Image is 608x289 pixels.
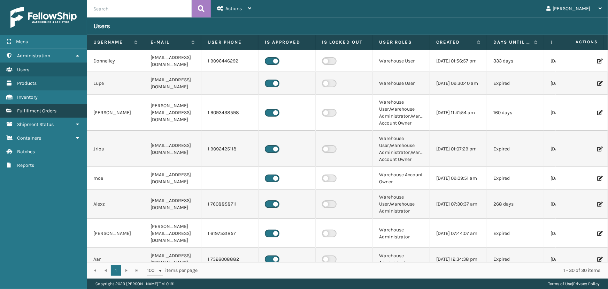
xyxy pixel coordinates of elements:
[87,95,144,131] td: [PERSON_NAME]
[17,135,41,141] span: Containers
[17,53,50,59] span: Administration
[87,167,144,190] td: moe
[144,167,201,190] td: [EMAIL_ADDRESS][DOMAIN_NAME]
[144,50,201,72] td: [EMAIL_ADDRESS][DOMAIN_NAME]
[201,219,259,248] td: 1 6197531857
[487,248,544,271] td: Expired
[208,39,252,45] label: User phone
[597,59,601,64] i: Edit
[544,72,601,95] td: [DATE] 07:44:50 am
[144,131,201,167] td: [EMAIL_ADDRESS][DOMAIN_NAME]
[430,190,487,219] td: [DATE] 07:30:37 am
[373,248,430,271] td: Warehouse Administrator
[144,248,201,271] td: [EMAIL_ADDRESS][DOMAIN_NAME]
[487,95,544,131] td: 160 days
[144,72,201,95] td: [EMAIL_ADDRESS][DOMAIN_NAME]
[87,131,144,167] td: Jrios
[201,95,259,131] td: 1 9093438598
[151,39,188,45] label: E-mail
[87,50,144,72] td: Donnelley
[548,279,600,289] div: |
[544,167,601,190] td: [DATE] 08:34:40 am
[487,50,544,72] td: 333 days
[17,80,37,86] span: Products
[87,72,144,95] td: Lupe
[144,219,201,248] td: [PERSON_NAME][EMAIL_ADDRESS][DOMAIN_NAME]
[111,265,121,276] a: 1
[373,167,430,190] td: Warehouse Account Owner
[544,219,601,248] td: [DATE] 08:12:28 am
[322,39,366,45] label: Is Locked Out
[17,121,54,127] span: Shipment Status
[17,162,34,168] span: Reports
[379,39,423,45] label: User Roles
[17,108,56,114] span: Fulfillment Orders
[87,190,144,219] td: Alexz
[544,131,601,167] td: [DATE] 01:26:14 pm
[373,190,430,219] td: Warehouse User,Warehouse Administrator
[208,267,600,274] div: 1 - 30 of 30 items
[487,72,544,95] td: Expired
[551,39,588,45] label: Last Seen
[544,50,601,72] td: [DATE] 11:47:17 am
[597,231,601,236] i: Edit
[430,95,487,131] td: [DATE] 11:41:54 am
[493,39,531,45] label: Days until password expires
[548,281,572,286] a: Terms of Use
[147,267,157,274] span: 100
[487,131,544,167] td: Expired
[10,7,77,28] img: logo
[17,67,29,73] span: Users
[544,248,601,271] td: [DATE] 12:36:04 pm
[430,131,487,167] td: [DATE] 01:07:29 pm
[93,22,110,30] h3: Users
[17,94,38,100] span: Inventory
[16,39,28,45] span: Menu
[87,248,144,271] td: Aar
[487,167,544,190] td: Expired
[201,131,259,167] td: 1 9092425118
[265,39,309,45] label: Is Approved
[554,36,602,48] span: Actions
[147,265,198,276] span: items per page
[597,176,601,181] i: Edit
[436,39,474,45] label: Created
[201,50,259,72] td: 1 9096446292
[573,281,600,286] a: Privacy Policy
[373,72,430,95] td: Warehouse User
[597,147,601,151] i: Edit
[597,202,601,207] i: Edit
[597,257,601,262] i: Edit
[201,190,259,219] td: 1 7608858711
[373,131,430,167] td: Warehouse User,Warehouse Administrator,Warehouse Account Owner
[430,72,487,95] td: [DATE] 09:30:40 am
[87,219,144,248] td: [PERSON_NAME]
[225,6,242,12] span: Actions
[93,39,131,45] label: Username
[95,279,175,289] p: Copyright 2023 [PERSON_NAME]™ v 1.0.191
[597,81,601,86] i: Edit
[373,219,430,248] td: Warehouse Administrator
[430,50,487,72] td: [DATE] 01:56:57 pm
[487,190,544,219] td: 268 days
[373,50,430,72] td: Warehouse User
[144,95,201,131] td: [PERSON_NAME][EMAIL_ADDRESS][DOMAIN_NAME]
[544,95,601,131] td: [DATE] 10:34:52 am
[597,110,601,115] i: Edit
[144,190,201,219] td: [EMAIL_ADDRESS][DOMAIN_NAME]
[430,167,487,190] td: [DATE] 09:09:51 am
[487,219,544,248] td: Expired
[373,95,430,131] td: Warehouse User,Warehouse Administrator,Warehouse Account Owner
[430,248,487,271] td: [DATE] 12:34:38 pm
[544,190,601,219] td: [DATE] 07:03:33 am
[201,248,259,271] td: 1 7326008882
[430,219,487,248] td: [DATE] 07:44:07 am
[17,149,35,155] span: Batches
